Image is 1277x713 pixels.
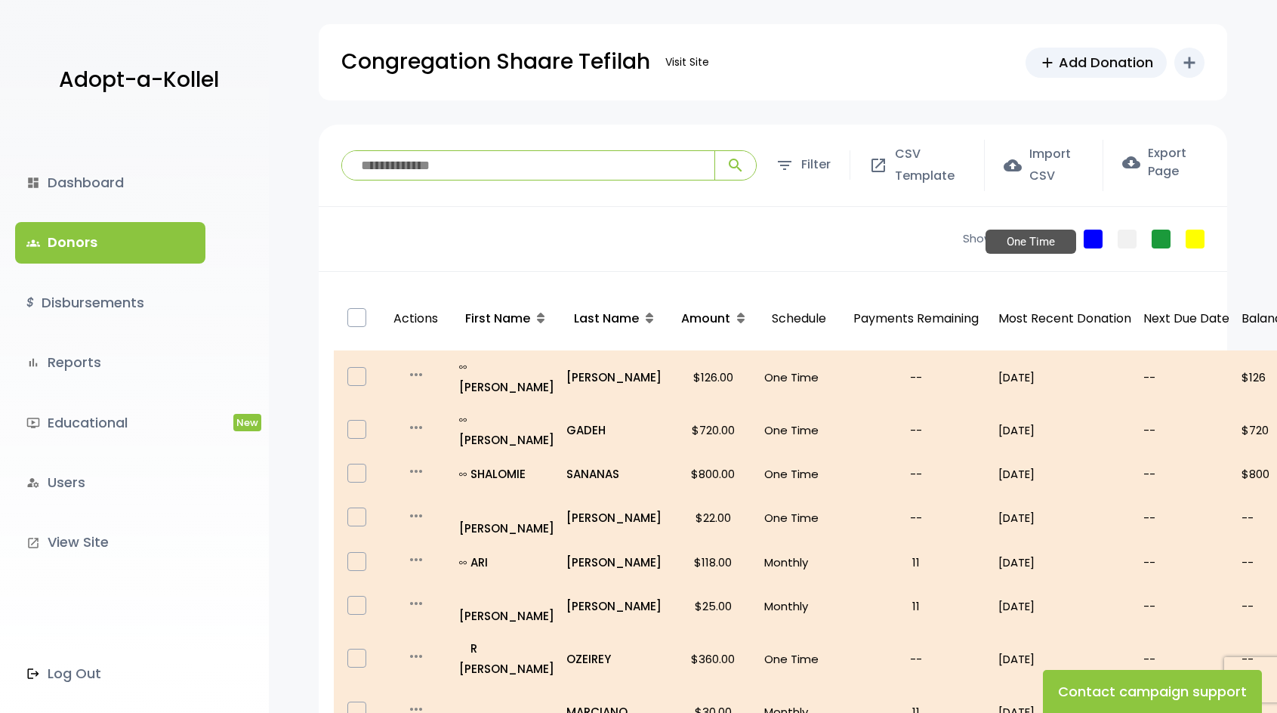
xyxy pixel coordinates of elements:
[764,464,834,484] p: One Time
[1122,153,1140,171] span: cloud_download
[566,649,662,669] a: OZEIREY
[846,649,986,669] p: --
[566,464,662,484] a: SANANAS
[459,585,554,626] p: [PERSON_NAME]
[1143,464,1229,484] p: --
[998,552,1131,573] p: [DATE]
[1039,54,1056,71] span: add
[1143,367,1229,387] p: --
[26,476,40,489] i: manage_accounts
[764,649,834,669] p: One Time
[764,596,834,616] p: Monthly
[846,293,986,345] p: Payments Remaining
[26,536,40,550] i: launch
[459,552,554,573] p: ARI
[459,559,470,566] i: all_inclusive
[574,310,639,327] span: Last Name
[26,356,40,369] i: bar_chart
[1143,508,1229,528] p: --
[1029,144,1084,187] span: Import CSV
[459,409,554,450] a: all_inclusive[PERSON_NAME]
[15,162,205,203] a: dashboardDashboard
[459,409,554,450] p: [PERSON_NAME]
[59,61,219,99] p: Adopt-a-Kollel
[459,464,554,484] p: SHALOMIE
[459,363,470,371] i: all_inclusive
[895,144,965,187] span: CSV Template
[566,508,662,528] a: [PERSON_NAME]
[764,420,834,440] p: One Time
[846,552,986,573] p: 11
[1143,420,1229,440] p: --
[15,462,205,503] a: manage_accountsUsers
[963,230,1008,248] a: Show All
[459,552,554,573] a: all_inclusiveARI
[51,44,219,117] a: Adopt-a-Kollel
[566,367,662,387] a: [PERSON_NAME]
[459,498,554,539] p: [PERSON_NAME]
[15,522,205,563] a: launchView Site
[764,552,834,573] p: Monthly
[459,416,470,424] i: all_inclusive
[26,416,40,430] i: ondemand_video
[846,596,986,616] p: 11
[1143,596,1229,616] p: --
[341,43,650,81] p: Congregation Shaare Tefilah
[998,420,1131,440] p: [DATE]
[674,420,752,440] p: $720.00
[407,551,425,569] i: more_horiz
[998,596,1131,616] p: [DATE]
[407,418,425,437] i: more_horiz
[764,367,834,387] p: One Time
[776,156,794,174] span: filter_list
[998,649,1131,669] p: [DATE]
[846,508,986,528] p: --
[726,156,745,174] span: search
[674,367,752,387] p: $126.00
[1122,144,1205,181] label: Export Page
[674,508,752,528] p: $22.00
[869,156,887,174] span: open_in_new
[233,414,261,431] span: New
[26,292,34,314] i: $
[674,552,752,573] p: $118.00
[998,367,1131,387] p: [DATE]
[407,507,425,525] i: more_horiz
[674,464,752,484] p: $800.00
[681,310,730,327] span: Amount
[15,403,205,443] a: ondemand_videoEducationalNew
[998,464,1131,484] p: [DATE]
[846,367,986,387] p: --
[1004,156,1022,174] span: cloud_upload
[1084,230,1103,248] a: One Time
[566,596,662,616] p: [PERSON_NAME]
[566,420,662,440] a: GADEH
[846,464,986,484] p: --
[801,154,831,176] span: Filter
[846,420,986,440] p: --
[1043,670,1262,713] button: Contact campaign support
[1143,308,1229,330] p: Next Due Date
[1059,52,1153,73] span: Add Donation
[386,293,446,345] p: Actions
[26,176,40,190] i: dashboard
[459,638,554,679] p: R [PERSON_NAME]
[658,48,717,77] a: Visit Site
[674,649,752,669] p: $360.00
[26,236,40,250] span: groups
[1174,48,1205,78] button: add
[459,356,554,397] p: [PERSON_NAME]
[15,222,205,263] a: groupsDonors
[459,471,470,478] i: all_inclusive
[407,594,425,613] i: more_horiz
[1143,552,1229,573] p: --
[566,552,662,573] a: [PERSON_NAME]
[1143,649,1229,669] p: --
[407,462,425,480] i: more_horiz
[15,282,205,323] a: $Disbursements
